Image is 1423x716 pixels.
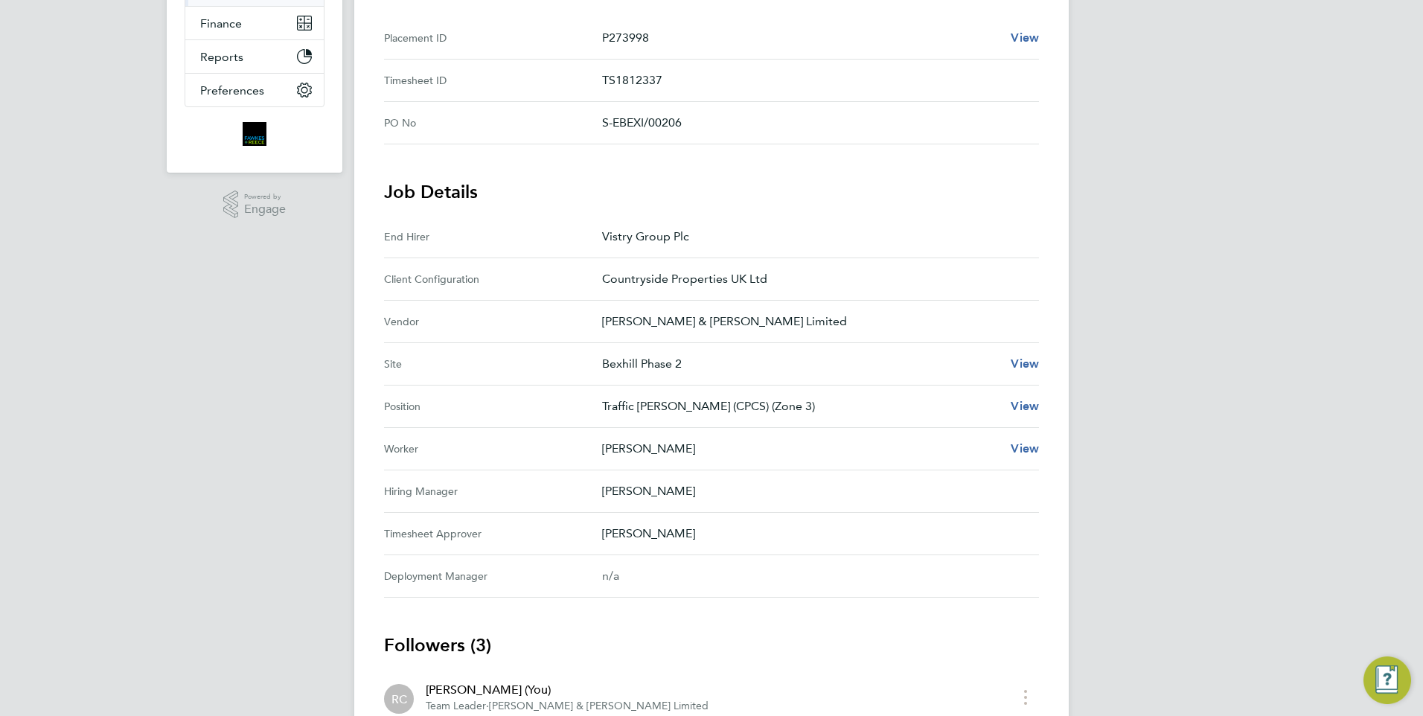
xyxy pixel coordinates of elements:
img: bromak-logo-retina.png [243,122,266,146]
h3: Job Details [384,180,1039,204]
span: Engage [244,203,286,216]
p: S-EBEXI/00206 [602,114,1027,132]
div: [PERSON_NAME] (You) [426,681,709,699]
a: Powered byEngage [223,191,287,219]
div: Site [384,355,602,373]
button: Preferences [185,74,324,106]
p: [PERSON_NAME] & [PERSON_NAME] Limited [602,313,1027,330]
span: View [1011,441,1039,456]
a: Go to home page [185,122,324,146]
p: [PERSON_NAME] [602,440,999,458]
div: Timesheet ID [384,71,602,89]
div: Vendor [384,313,602,330]
p: [PERSON_NAME] [602,482,1027,500]
button: timesheet menu [1012,685,1039,709]
span: [PERSON_NAME] & [PERSON_NAME] Limited [489,700,709,712]
p: Vistry Group Plc [602,228,1027,246]
div: Client Configuration [384,270,602,288]
a: View [1011,440,1039,458]
span: Finance [200,16,242,31]
span: · [486,700,489,712]
div: Position [384,397,602,415]
div: Placement ID [384,29,602,47]
p: [PERSON_NAME] [602,525,1027,543]
span: Team Leader [426,700,486,712]
span: View [1011,31,1039,45]
p: Bexhill Phase 2 [602,355,999,373]
a: View [1011,355,1039,373]
p: P273998 [602,29,999,47]
p: TS1812337 [602,71,1027,89]
button: Finance [185,7,324,39]
h3: Followers (3) [384,633,1039,657]
a: View [1011,397,1039,415]
div: Worker [384,440,602,458]
span: RC [391,691,407,707]
p: Traffic [PERSON_NAME] (CPCS) (Zone 3) [602,397,999,415]
div: Deployment Manager [384,567,602,585]
div: n/a [602,567,1015,585]
button: Reports [185,40,324,73]
div: Robyn Clarke (You) [384,684,414,714]
span: View [1011,399,1039,413]
a: View [1011,29,1039,47]
div: Timesheet Approver [384,525,602,543]
button: Engage Resource Center [1363,656,1411,704]
div: Hiring Manager [384,482,602,500]
span: View [1011,357,1039,371]
div: PO No [384,114,602,132]
span: Reports [200,50,243,64]
span: Powered by [244,191,286,203]
div: End Hirer [384,228,602,246]
span: Preferences [200,83,264,98]
p: Countryside Properties UK Ltd [602,270,1027,288]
